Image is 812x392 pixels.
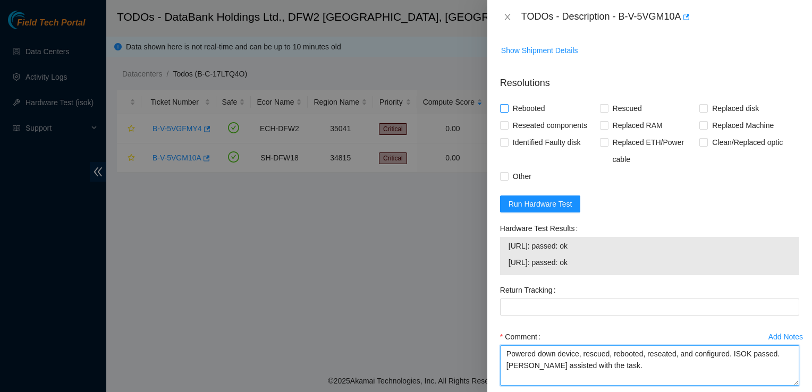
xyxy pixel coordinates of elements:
span: Identified Faulty disk [509,134,585,151]
button: Show Shipment Details [501,42,579,59]
div: TODOs - Description - B-V-5VGM10A [521,8,799,25]
span: Clean/Replaced optic [708,134,787,151]
label: Hardware Test Results [500,220,582,237]
span: Rescued [608,100,646,117]
span: Replaced Machine [708,117,778,134]
p: Resolutions [500,67,799,90]
span: close [503,13,512,21]
span: Replaced disk [708,100,763,117]
span: [URL]: passed: ok [509,240,791,252]
span: Show Shipment Details [501,45,578,56]
button: Run Hardware Test [500,195,581,212]
span: Other [509,168,536,185]
input: Return Tracking [500,299,799,316]
span: Replaced RAM [608,117,667,134]
div: Add Notes [768,333,803,340]
span: Run Hardware Test [509,198,572,210]
label: Return Tracking [500,282,560,299]
button: Close [500,12,515,22]
span: Replaced ETH/Power cable [608,134,700,168]
label: Comment [500,328,545,345]
button: Add Notes [768,328,803,345]
span: Rebooted [509,100,549,117]
span: Reseated components [509,117,591,134]
span: [URL]: passed: ok [509,257,791,268]
textarea: Comment [500,345,799,386]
